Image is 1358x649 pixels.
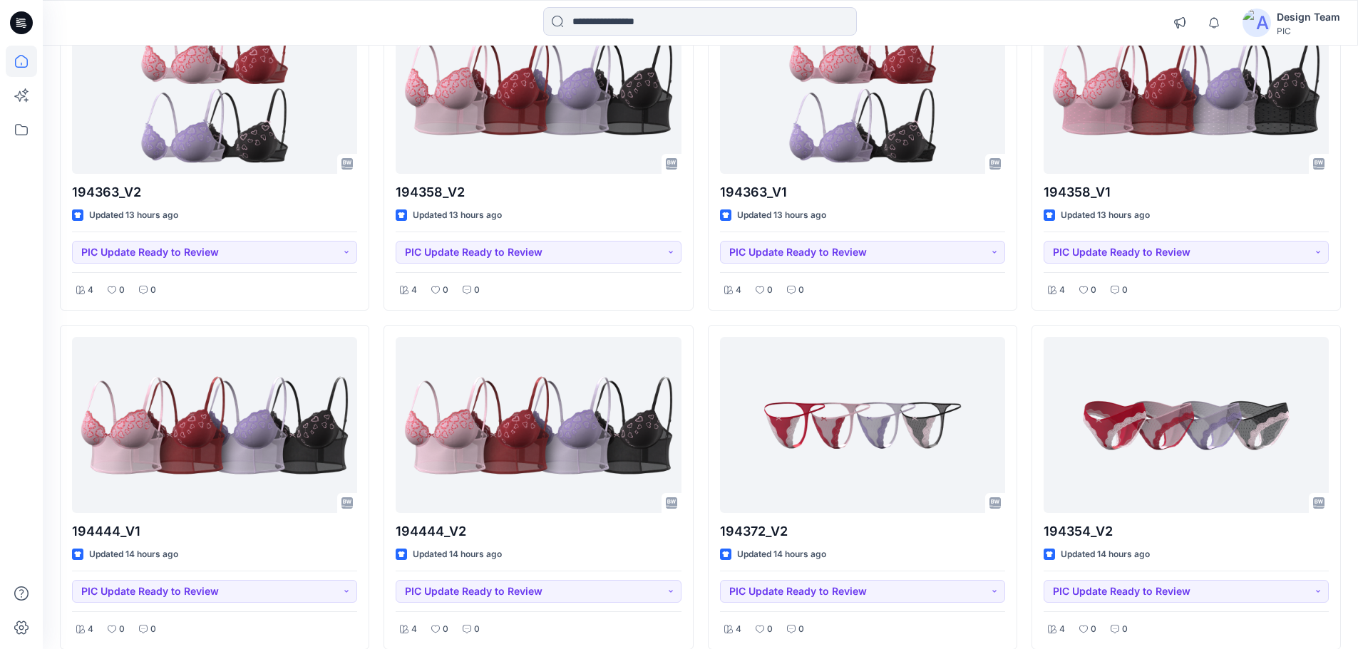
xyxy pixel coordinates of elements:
p: 0 [1091,622,1096,637]
p: 4 [736,283,741,298]
p: 194363_V1 [720,182,1005,202]
p: 0 [119,283,125,298]
div: PIC [1277,26,1340,36]
p: 4 [1059,622,1065,637]
p: 194372_V2 [720,521,1005,541]
p: 194363_V2 [72,182,357,202]
p: 0 [798,283,804,298]
p: 0 [474,622,480,637]
a: 194444_V2 [396,337,681,513]
p: 0 [767,283,773,298]
div: Design Team [1277,9,1340,26]
p: Updated 13 hours ago [1061,208,1150,223]
p: 0 [443,622,448,637]
a: 194444_V1 [72,337,357,513]
p: 0 [150,622,156,637]
p: 0 [798,622,804,637]
p: 0 [767,622,773,637]
p: 4 [88,622,93,637]
p: 0 [443,283,448,298]
p: Updated 14 hours ago [413,547,502,562]
p: 4 [1059,283,1065,298]
p: 4 [736,622,741,637]
p: 0 [119,622,125,637]
p: 194354_V2 [1044,521,1329,541]
p: 4 [411,283,417,298]
p: Updated 14 hours ago [89,547,178,562]
a: 194354_V2 [1044,337,1329,513]
p: Updated 13 hours ago [737,208,826,223]
a: 194372_V2 [720,337,1005,513]
p: Updated 14 hours ago [1061,547,1150,562]
p: 194444_V2 [396,521,681,541]
p: 0 [1122,622,1128,637]
p: 194358_V1 [1044,182,1329,202]
p: 194444_V1 [72,521,357,541]
p: 4 [411,622,417,637]
p: Updated 14 hours ago [737,547,826,562]
p: 194358_V2 [396,182,681,202]
p: 0 [150,283,156,298]
p: Updated 13 hours ago [89,208,178,223]
p: 0 [1091,283,1096,298]
p: 0 [474,283,480,298]
p: 0 [1122,283,1128,298]
p: 4 [88,283,93,298]
img: avatar [1243,9,1271,37]
p: Updated 13 hours ago [413,208,502,223]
